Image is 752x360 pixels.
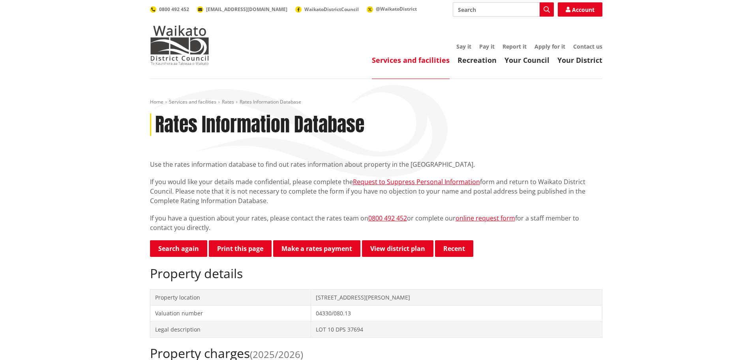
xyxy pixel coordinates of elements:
button: Print this page [209,240,272,257]
a: 0800 492 452 [368,214,407,222]
a: Report it [503,43,527,50]
td: Valuation number [150,305,311,322]
span: 0800 492 452 [159,6,189,13]
a: Home [150,98,163,105]
a: [EMAIL_ADDRESS][DOMAIN_NAME] [197,6,287,13]
td: LOT 10 DPS 37694 [311,321,602,337]
p: If you would like your details made confidential, please complete the form and return to Waikato ... [150,177,602,205]
a: Account [558,2,602,17]
td: Property location [150,289,311,305]
h1: Rates Information Database [155,113,364,136]
button: Recent [435,240,473,257]
p: Use the rates information database to find out rates information about property in the [GEOGRAPHI... [150,160,602,169]
a: WaikatoDistrictCouncil [295,6,359,13]
a: Pay it [479,43,495,50]
a: View district plan [362,240,433,257]
a: Rates [222,98,234,105]
input: Search input [453,2,554,17]
a: Say it [456,43,471,50]
td: 04330/080.13 [311,305,602,322]
a: Make a rates payment [273,240,360,257]
h2: Property details [150,266,602,281]
a: Request to Suppress Personal Information [353,177,480,186]
span: [EMAIL_ADDRESS][DOMAIN_NAME] [206,6,287,13]
a: Services and facilities [169,98,216,105]
a: Apply for it [534,43,565,50]
a: Your Council [504,55,549,65]
td: [STREET_ADDRESS][PERSON_NAME] [311,289,602,305]
a: @WaikatoDistrict [367,6,417,12]
a: Services and facilities [372,55,450,65]
a: Recreation [458,55,497,65]
span: @WaikatoDistrict [376,6,417,12]
a: 0800 492 452 [150,6,189,13]
span: Rates Information Database [240,98,301,105]
img: Waikato District Council - Te Kaunihera aa Takiwaa o Waikato [150,25,209,65]
nav: breadcrumb [150,99,602,106]
a: online request form [456,214,515,222]
td: Legal description [150,321,311,337]
span: WaikatoDistrictCouncil [304,6,359,13]
a: Your District [557,55,602,65]
a: Search again [150,240,207,257]
p: If you have a question about your rates, please contact the rates team on or complete our for a s... [150,213,602,232]
a: Contact us [573,43,602,50]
